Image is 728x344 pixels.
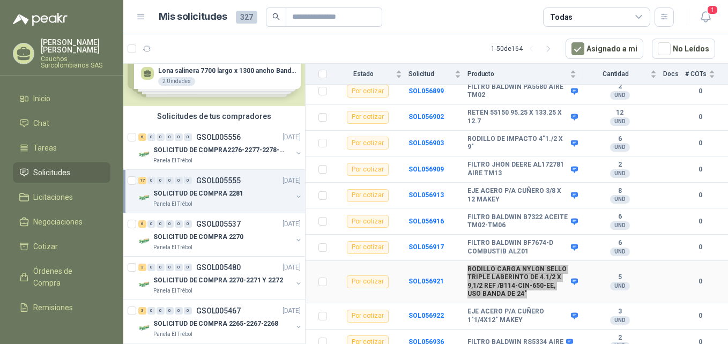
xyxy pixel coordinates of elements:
[583,83,657,91] b: 2
[583,64,663,85] th: Cantidad
[153,232,243,242] p: SOLICITUD DE COMPRA 2270
[583,161,657,169] b: 2
[13,187,110,207] a: Licitaciones
[347,163,389,176] div: Por cotizar
[272,13,280,20] span: search
[333,64,408,85] th: Estado
[196,220,241,228] p: GSOL005537
[13,13,68,26] img: Logo peakr
[138,133,146,141] div: 6
[147,220,155,228] div: 0
[347,275,389,288] div: Por cotizar
[159,9,227,25] h1: Mis solicitudes
[184,307,192,315] div: 0
[408,243,444,251] a: SOL056917
[610,143,630,152] div: UND
[175,133,183,141] div: 0
[33,117,49,129] span: Chat
[138,235,151,248] img: Company Logo
[138,177,146,184] div: 17
[685,70,707,78] span: # COTs
[467,83,568,100] b: FILTRO BALDWIN PA5580 AIRE TM02
[685,112,715,122] b: 0
[33,216,83,228] span: Negociaciones
[583,109,657,117] b: 12
[153,156,192,165] p: Panela El Trébol
[123,106,305,126] div: Solicitudes de tus compradores
[184,133,192,141] div: 0
[236,11,257,24] span: 327
[610,282,630,290] div: UND
[610,316,630,325] div: UND
[550,11,573,23] div: Todas
[33,191,73,203] span: Licitaciones
[196,177,241,184] p: GSOL005555
[41,39,110,54] p: [PERSON_NAME] [PERSON_NAME]
[33,241,58,252] span: Cotizar
[153,200,192,208] p: Panela El Trébol
[33,265,100,289] span: Órdenes de Compra
[153,145,287,155] p: SOLICITUD DE COMPRA2276-2277-2278-2284-2285-
[408,113,444,121] a: SOL056902
[347,241,389,254] div: Por cotizar
[652,39,715,59] button: No Leídos
[153,287,192,295] p: Panela El Trébol
[467,135,568,152] b: RODILLO DE IMPACTO 4"1./2 X 9"
[408,87,444,95] a: SOL056899
[610,195,630,204] div: UND
[157,307,165,315] div: 0
[123,28,305,106] div: Solicitudes de nuevos compradoresPor cotizarSOL056783[DATE] Lona salinera 7700 largo x 1300 ancho...
[685,86,715,96] b: 0
[153,319,278,329] p: SOLICITUD DE COMPRA 2265-2267-2268
[13,113,110,133] a: Chat
[347,215,389,228] div: Por cotizar
[408,64,467,85] th: Solicitud
[408,191,444,199] b: SOL056913
[408,312,444,319] a: SOL056922
[138,321,151,334] img: Company Logo
[347,137,389,149] div: Por cotizar
[663,64,685,85] th: Docs
[166,220,174,228] div: 0
[467,239,568,256] b: FILTRO BALDWIN BF7674-D COMBUSTIB ALZ01
[408,278,444,285] a: SOL056921
[707,5,718,15] span: 1
[184,220,192,228] div: 0
[166,133,174,141] div: 0
[685,216,715,227] b: 0
[283,176,301,186] p: [DATE]
[33,93,50,104] span: Inicio
[138,220,146,228] div: 6
[166,264,174,271] div: 0
[583,187,657,196] b: 8
[13,261,110,293] a: Órdenes de Compra
[13,236,110,257] a: Cotizar
[138,304,303,339] a: 3 0 0 0 0 0 GSOL005467[DATE] Company LogoSOLICITUD DE COMPRA 2265-2267-2268Panela El Trébol
[408,218,444,225] a: SOL056916
[283,132,301,143] p: [DATE]
[153,275,283,286] p: SOLICITUD DE COMPRA 2270-2271 Y 2272
[333,70,393,78] span: Estado
[138,307,146,315] div: 3
[685,276,715,287] b: 0
[583,334,657,342] b: 2
[583,213,657,221] b: 6
[408,139,444,147] a: SOL056903
[153,189,243,199] p: SOLICITUD DE COMPRA 2281
[610,221,630,230] div: UND
[685,242,715,252] b: 0
[13,138,110,158] a: Tareas
[283,219,301,229] p: [DATE]
[147,264,155,271] div: 0
[467,161,568,177] b: FILTRO JHON DEERE AL172781 AIRE TM13
[583,308,657,316] b: 3
[184,264,192,271] div: 0
[138,191,151,204] img: Company Logo
[685,64,728,85] th: # COTs
[583,70,648,78] span: Cantidad
[166,177,174,184] div: 0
